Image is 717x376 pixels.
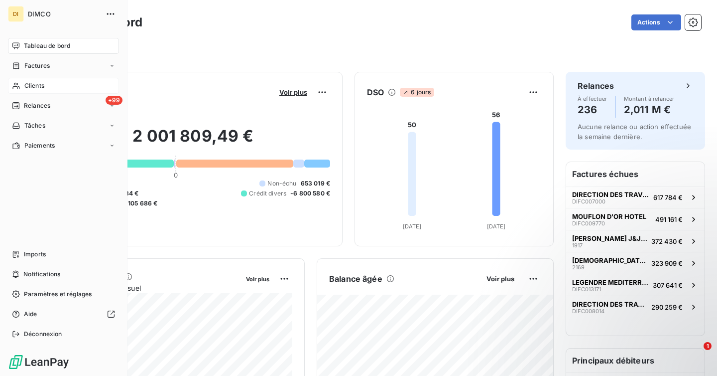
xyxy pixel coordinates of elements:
[651,259,683,267] span: 323 909 €
[174,171,178,179] span: 0
[24,121,45,130] span: Tâches
[276,88,310,97] button: Voir plus
[8,6,24,22] div: DI
[8,354,70,370] img: Logo LeanPay
[651,237,683,245] span: 372 430 €
[624,102,675,118] h4: 2,011 M €
[400,88,434,97] span: 6 jours
[566,186,705,208] button: DIRECTION DES TRAVAUX PUBLICSDIFC007000617 784 €
[566,274,705,296] button: LEGENDRE MEDITERRANEEDIFC013171307 641 €
[572,278,649,286] span: LEGENDRE MEDITERRANEE
[367,86,384,98] h6: DSO
[566,349,705,373] h6: Principaux débiteurs
[24,330,62,339] span: Déconnexion
[572,256,647,264] span: [DEMOGRAPHIC_DATA] QUEEN
[704,342,712,350] span: 1
[28,10,100,18] span: DIMCO
[246,276,269,283] span: Voir plus
[572,198,605,204] span: DIFC007000
[125,199,158,208] span: -105 686 €
[106,96,122,105] span: +99
[572,220,605,226] span: DIFC009770
[578,123,691,141] span: Aucune relance ou action effectuée la semaine dernière.
[483,274,517,283] button: Voir plus
[655,215,683,223] span: 491 161 €
[572,234,647,242] span: [PERSON_NAME] J&J RESIDENCE
[24,141,55,150] span: Paiements
[572,264,585,270] span: 2169
[56,126,330,156] h2: 2 001 809,49 €
[24,250,46,259] span: Imports
[683,342,707,366] iframe: Intercom live chat
[566,230,705,252] button: [PERSON_NAME] J&J RESIDENCE1917372 430 €
[572,190,649,198] span: DIRECTION DES TRAVAUX PUBLICS
[631,14,681,30] button: Actions
[243,274,272,283] button: Voir plus
[24,101,50,110] span: Relances
[8,306,119,322] a: Aide
[267,179,296,188] span: Non-échu
[486,275,514,283] span: Voir plus
[249,189,286,198] span: Crédit divers
[290,189,330,198] span: -6 800 580 €
[578,96,607,102] span: À effectuer
[24,310,37,319] span: Aide
[279,88,307,96] span: Voir plus
[403,223,422,230] tspan: [DATE]
[578,102,607,118] h4: 236
[24,61,50,70] span: Factures
[24,290,92,299] span: Paramètres et réglages
[518,279,717,349] iframe: Intercom notifications message
[329,273,382,285] h6: Balance âgée
[624,96,675,102] span: Montant à relancer
[566,208,705,230] button: MOUFLON D'OR HOTELDIFC009770491 161 €
[566,162,705,186] h6: Factures échues
[24,41,70,50] span: Tableau de bord
[653,193,683,201] span: 617 784 €
[578,80,614,92] h6: Relances
[56,283,239,293] span: Chiffre d'affaires mensuel
[301,179,330,188] span: 653 019 €
[572,212,646,220] span: MOUFLON D'OR HOTEL
[566,252,705,274] button: [DEMOGRAPHIC_DATA] QUEEN2169323 909 €
[24,81,44,90] span: Clients
[572,242,583,248] span: 1917
[487,223,506,230] tspan: [DATE]
[23,270,60,279] span: Notifications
